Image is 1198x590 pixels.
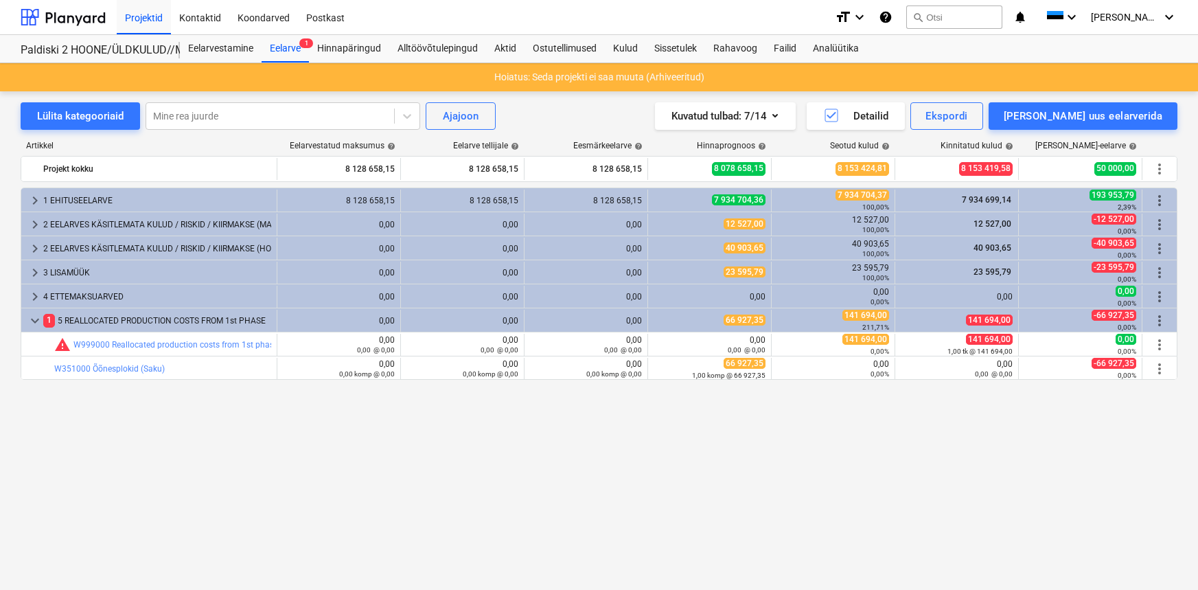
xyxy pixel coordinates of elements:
a: Eelarve1 [262,35,309,63]
small: 1,00 tk @ 141 694,00 [947,348,1013,355]
small: 0,00% [1118,299,1136,307]
span: Rohkem tegevusi [1151,216,1168,233]
div: [PERSON_NAME] uus eelarverida [1004,107,1162,125]
a: W999000 Reallocated production costs from 1st phase [73,340,278,350]
span: 193 953,79 [1090,190,1136,201]
div: Paldiski 2 HOONE/ÜLDKULUD//MAATÖÖD(2101868//2101879) [21,43,163,58]
span: -12 527,00 [1092,214,1136,225]
div: 0,00 [530,359,642,378]
span: Rohkem tegevusi [1151,161,1168,177]
a: Kulud [605,35,646,63]
span: search [912,12,923,23]
div: Eelarvestatud maksumus [290,141,395,150]
div: Eelarve [262,35,309,63]
span: 0,00 [1116,286,1136,297]
div: 8 128 658,15 [530,158,642,180]
small: 0,00 @ 0,00 [728,346,765,354]
div: Seotud kulud [830,141,890,150]
small: 0,00% [1118,324,1136,331]
span: 0,00 [1116,334,1136,345]
div: Projekt kokku [43,158,271,180]
div: Eelarvestamine [180,35,262,63]
div: Detailid [823,107,888,125]
button: Lülita kategooriaid [21,102,140,130]
span: Rohkem tegevusi [1151,313,1168,329]
span: 12 527,00 [972,219,1013,229]
button: [PERSON_NAME] uus eelarverida [989,102,1177,130]
small: 2,39% [1118,203,1136,211]
div: 4 ETTEMAKSUARVED [43,286,271,308]
span: 66 927,35 [724,315,765,326]
div: 0,00 [283,220,395,229]
small: 0,00 @ 0,00 [357,346,395,354]
div: 0,00 [283,335,395,354]
span: 12 527,00 [724,218,765,229]
p: Hoiatus: Seda projekti ei saa muuta (Arhiveeritud) [494,70,704,84]
small: 0,00 komp @ 0,00 [463,370,518,378]
div: 0,00 [654,292,765,302]
div: 0,00 [283,292,395,302]
a: Ostutellimused [525,35,605,63]
span: 23 595,79 [972,267,1013,277]
div: 0,00 [406,292,518,302]
span: 40 903,65 [972,243,1013,253]
div: 0,00 [283,268,395,277]
div: 8 128 658,15 [283,158,395,180]
span: Rohkem tegevusi [1151,192,1168,209]
span: 40 903,65 [724,242,765,253]
div: 0,00 [406,335,518,354]
span: Rohkem tegevusi [1151,337,1168,353]
small: 100,00% [862,274,889,282]
div: 0,00 [530,244,642,253]
small: 100,00% [862,203,889,211]
div: 8 128 658,15 [406,158,518,180]
span: 141 694,00 [966,334,1013,345]
div: Eesmärkeelarve [573,141,643,150]
div: 8 128 658,15 [406,196,518,205]
button: Ajajoon [426,102,496,130]
div: 8 128 658,15 [530,196,642,205]
div: 0,00 [530,292,642,302]
a: Alltöövõtulepingud [389,35,486,63]
small: 100,00% [862,250,889,258]
div: 0,00 [406,220,518,229]
small: 0,00% [1118,227,1136,235]
span: [PERSON_NAME] [1091,12,1160,23]
span: 1 [43,314,55,327]
span: keyboard_arrow_right [27,192,43,209]
i: keyboard_arrow_down [1161,9,1177,25]
span: help [879,142,890,150]
small: 0,00% [1118,348,1136,355]
span: -66 927,35 [1092,358,1136,369]
span: Rohkem tegevusi [1151,361,1168,377]
div: 0,00 [406,268,518,277]
span: help [1002,142,1013,150]
span: -23 595,79 [1092,262,1136,273]
div: 0,00 [406,316,518,326]
div: Analüütika [805,35,867,63]
button: Kuvatud tulbad:7/14 [655,102,796,130]
div: 0,00 [283,359,395,378]
div: 0,00 [901,292,1013,302]
div: 0,00 [530,316,642,326]
div: Hinnaprognoos [697,141,766,150]
span: 50 000,00 [1094,162,1136,175]
div: 0,00 [530,220,642,229]
div: 0,00 [777,287,889,306]
div: Eelarve tellijale [453,141,519,150]
span: Rohkem tegevusi [1151,288,1168,305]
div: 8 128 658,15 [283,196,395,205]
div: 1 EHITUSEELARVE [43,190,271,212]
a: Failid [765,35,805,63]
div: 0,00 [530,268,642,277]
span: 141 694,00 [966,315,1013,326]
div: 5 REALLOCATED PRODUCTION COSTS FROM 1st PHASE [43,310,271,332]
a: Hinnapäringud [309,35,389,63]
i: notifications [1013,9,1027,25]
span: help [1126,142,1137,150]
div: 40 903,65 [777,239,889,258]
span: 8 153 419,58 [959,162,1013,175]
i: Abikeskus [879,9,892,25]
